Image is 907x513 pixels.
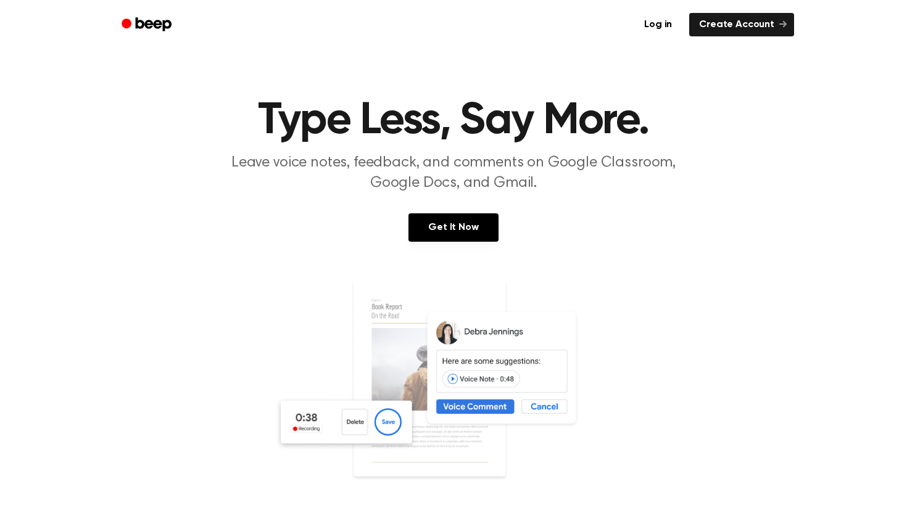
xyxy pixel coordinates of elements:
[138,99,769,143] h1: Type Less, Say More.
[408,213,498,242] a: Get It Now
[689,13,794,36] a: Create Account
[634,13,682,36] a: Log in
[217,153,690,194] p: Leave voice notes, feedback, and comments on Google Classroom, Google Docs, and Gmail.
[113,13,183,37] a: Beep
